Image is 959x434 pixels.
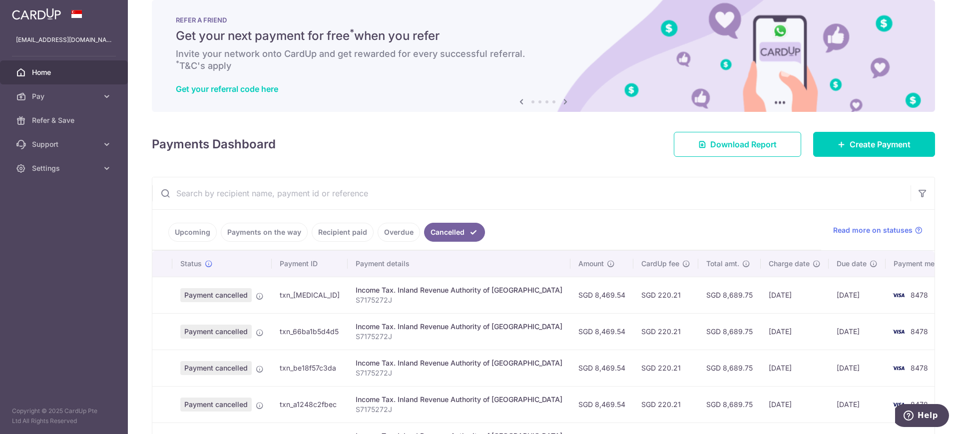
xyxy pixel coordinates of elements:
[911,400,928,409] span: 8478
[312,223,374,242] a: Recipient paid
[895,404,949,429] iframe: Opens a widget where you can find more information
[272,313,348,350] td: txn_66ba1b5d4d5
[32,139,98,149] span: Support
[761,386,829,423] td: [DATE]
[424,223,485,242] a: Cancelled
[769,259,810,269] span: Charge date
[176,16,911,24] p: REFER A FRIEND
[356,368,562,378] p: S7175272J
[32,163,98,173] span: Settings
[761,350,829,386] td: [DATE]
[32,115,98,125] span: Refer & Save
[378,223,420,242] a: Overdue
[850,138,911,150] span: Create Payment
[356,405,562,415] p: S7175272J
[221,223,308,242] a: Payments on the way
[152,135,276,153] h4: Payments Dashboard
[633,277,698,313] td: SGD 220.21
[570,313,633,350] td: SGD 8,469.54
[698,277,761,313] td: SGD 8,689.75
[272,251,348,277] th: Payment ID
[168,223,217,242] a: Upcoming
[706,259,739,269] span: Total amt.
[829,350,886,386] td: [DATE]
[889,399,909,411] img: Bank Card
[180,361,252,375] span: Payment cancelled
[570,277,633,313] td: SGD 8,469.54
[356,285,562,295] div: Income Tax. Inland Revenue Authority of [GEOGRAPHIC_DATA]
[641,259,679,269] span: CardUp fee
[698,350,761,386] td: SGD 8,689.75
[272,277,348,313] td: txn_[MEDICAL_ID]
[761,277,829,313] td: [DATE]
[12,8,61,20] img: CardUp
[829,313,886,350] td: [DATE]
[889,289,909,301] img: Bank Card
[710,138,777,150] span: Download Report
[829,277,886,313] td: [DATE]
[356,395,562,405] div: Income Tax. Inland Revenue Authority of [GEOGRAPHIC_DATA]
[32,67,98,77] span: Home
[837,259,867,269] span: Due date
[698,313,761,350] td: SGD 8,689.75
[889,362,909,374] img: Bank Card
[356,295,562,305] p: S7175272J
[674,132,801,157] a: Download Report
[180,325,252,339] span: Payment cancelled
[829,386,886,423] td: [DATE]
[833,225,923,235] a: Read more on statuses
[272,386,348,423] td: txn_a1248c2fbec
[152,177,911,209] input: Search by recipient name, payment id or reference
[176,84,278,94] a: Get your referral code here
[570,386,633,423] td: SGD 8,469.54
[570,350,633,386] td: SGD 8,469.54
[889,326,909,338] img: Bank Card
[356,358,562,368] div: Income Tax. Inland Revenue Authority of [GEOGRAPHIC_DATA]
[176,48,911,72] h6: Invite your network onto CardUp and get rewarded for every successful referral. T&C's apply
[761,313,829,350] td: [DATE]
[180,288,252,302] span: Payment cancelled
[348,251,570,277] th: Payment details
[356,322,562,332] div: Income Tax. Inland Revenue Authority of [GEOGRAPHIC_DATA]
[911,327,928,336] span: 8478
[578,259,604,269] span: Amount
[180,398,252,412] span: Payment cancelled
[833,225,913,235] span: Read more on statuses
[272,350,348,386] td: txn_be18f57c3da
[32,91,98,101] span: Pay
[16,35,112,45] p: [EMAIL_ADDRESS][DOMAIN_NAME]
[633,386,698,423] td: SGD 220.21
[813,132,935,157] a: Create Payment
[911,291,928,299] span: 8478
[356,332,562,342] p: S7175272J
[633,313,698,350] td: SGD 220.21
[698,386,761,423] td: SGD 8,689.75
[176,28,911,44] h5: Get your next payment for free when you refer
[633,350,698,386] td: SGD 220.21
[911,364,928,372] span: 8478
[180,259,202,269] span: Status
